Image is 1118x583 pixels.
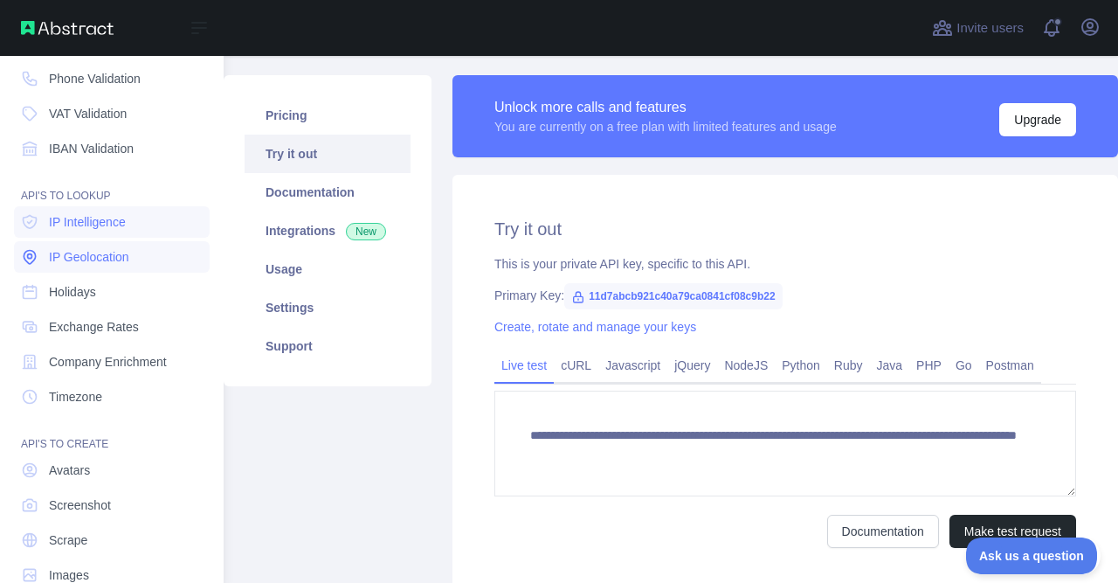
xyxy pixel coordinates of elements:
[49,496,111,514] span: Screenshot
[49,353,167,371] span: Company Enrichment
[827,351,870,379] a: Ruby
[14,416,210,451] div: API'S TO CREATE
[494,287,1076,304] div: Primary Key:
[245,135,411,173] a: Try it out
[564,283,783,309] span: 11d7abcb921c40a79ca0841cf08c9b22
[956,18,1024,38] span: Invite users
[14,381,210,413] a: Timezone
[494,97,837,118] div: Unlock more calls and features
[14,206,210,238] a: IP Intelligence
[49,462,90,479] span: Avatars
[49,388,102,406] span: Timezone
[49,213,126,231] span: IP Intelligence
[966,538,1101,574] iframe: Toggle Customer Support
[49,140,134,157] span: IBAN Validation
[14,489,210,521] a: Screenshot
[14,455,210,486] a: Avatars
[49,70,141,87] span: Phone Validation
[979,351,1041,379] a: Postman
[245,327,411,365] a: Support
[598,351,667,379] a: Javascript
[14,63,210,94] a: Phone Validation
[245,173,411,212] a: Documentation
[827,515,939,548] a: Documentation
[49,318,139,336] span: Exchange Rates
[14,346,210,378] a: Company Enrichment
[775,351,827,379] a: Python
[49,248,129,266] span: IP Geolocation
[245,288,411,327] a: Settings
[49,105,127,122] span: VAT Validation
[21,21,114,35] img: Abstract API
[717,351,775,379] a: NodeJS
[494,118,837,135] div: You are currently on a free plan with limited features and usage
[245,96,411,135] a: Pricing
[870,351,910,379] a: Java
[554,351,598,379] a: cURL
[494,351,554,379] a: Live test
[494,320,696,334] a: Create, rotate and manage your keys
[14,241,210,273] a: IP Geolocation
[14,168,210,203] div: API'S TO LOOKUP
[949,515,1076,548] button: Make test request
[49,283,96,301] span: Holidays
[49,531,87,549] span: Scrape
[14,276,210,308] a: Holidays
[14,133,210,164] a: IBAN Validation
[245,212,411,250] a: Integrations New
[14,311,210,343] a: Exchange Rates
[909,351,949,379] a: PHP
[346,223,386,240] span: New
[928,14,1027,42] button: Invite users
[999,103,1076,136] button: Upgrade
[14,524,210,556] a: Scrape
[245,250,411,288] a: Usage
[494,217,1076,241] h2: Try it out
[949,351,979,379] a: Go
[494,255,1076,273] div: This is your private API key, specific to this API.
[14,98,210,129] a: VAT Validation
[667,351,717,379] a: jQuery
